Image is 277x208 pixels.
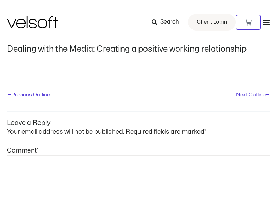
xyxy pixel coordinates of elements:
[8,89,50,101] a: ←Previous Outline
[8,92,11,97] span: ←
[262,18,270,26] div: Menu Toggle
[197,18,227,27] span: Client Login
[126,129,206,135] span: Required fields are marked
[188,14,236,31] a: Client Login
[266,92,269,97] span: →
[236,89,269,101] a: Next Outline→
[7,129,124,135] span: Your email address will not be published.
[7,76,270,102] nav: Post navigation
[7,16,58,28] img: Velsoft Training Materials
[152,16,184,28] a: Search
[7,112,270,127] h3: Leave a Reply
[160,18,179,27] span: Search
[7,44,270,54] h1: Dealing with the Media: Creating a positive working relationship
[7,148,39,154] label: Comment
